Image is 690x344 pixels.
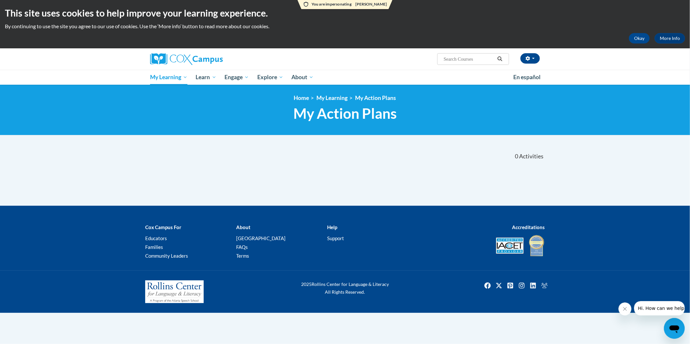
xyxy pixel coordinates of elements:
[236,224,250,230] b: About
[528,280,538,291] img: LinkedIn icon
[253,70,287,85] a: Explore
[236,235,286,241] a: [GEOGRAPHIC_DATA]
[520,53,540,64] button: Account Settings
[150,53,223,65] img: Cox Campus
[196,73,216,81] span: Learn
[505,280,516,291] a: Pinterest
[619,302,632,315] iframe: Close message
[494,280,504,291] a: Twitter
[145,224,181,230] b: Cox Campus For
[277,280,413,296] div: Rollins Center for Language & Literacy All Rights Reserved.
[664,318,685,339] iframe: Button to launch messaging window
[482,280,493,291] img: Facebook icon
[192,70,221,85] a: Learn
[512,224,545,230] b: Accreditations
[515,153,518,160] span: 0
[5,6,685,19] h2: This site uses cookies to help improve your learning experience.
[224,73,249,81] span: Engage
[634,301,685,315] iframe: Message from company
[513,74,541,80] span: En español
[317,94,348,101] a: My Learning
[4,5,53,10] span: Hi. How can we help?
[529,234,545,257] img: IDA® Accredited
[496,238,524,254] img: Accredited IACET® Provider
[145,235,167,241] a: Educators
[220,70,253,85] a: Engage
[519,153,543,160] span: Activities
[539,280,550,291] img: Facebook group icon
[517,280,527,291] a: Instagram
[145,253,188,259] a: Community Leaders
[327,235,344,241] a: Support
[301,281,312,287] span: 2025
[495,55,505,63] button: Search
[294,94,309,101] a: Home
[355,94,396,101] a: My Action Plans
[150,73,187,81] span: My Learning
[494,280,504,291] img: Twitter icon
[5,23,685,30] p: By continuing to use the site you agree to our use of cookies. Use the ‘More info’ button to read...
[539,280,550,291] a: Facebook Group
[150,53,274,65] a: Cox Campus
[293,105,397,122] span: My Action Plans
[655,33,685,43] a: More Info
[517,280,527,291] img: Instagram icon
[145,244,163,250] a: Families
[287,70,318,85] a: About
[629,33,650,43] button: Okay
[509,70,545,84] a: En español
[236,244,248,250] a: FAQs
[257,73,283,81] span: Explore
[140,70,550,85] div: Main menu
[327,224,337,230] b: Help
[291,73,313,81] span: About
[236,253,249,259] a: Terms
[528,280,538,291] a: Linkedin
[146,70,192,85] a: My Learning
[505,280,516,291] img: Pinterest icon
[145,280,204,303] img: Rollins Center for Language & Literacy - A Program of the Atlanta Speech School
[482,280,493,291] a: Facebook
[443,55,495,63] input: Search Courses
